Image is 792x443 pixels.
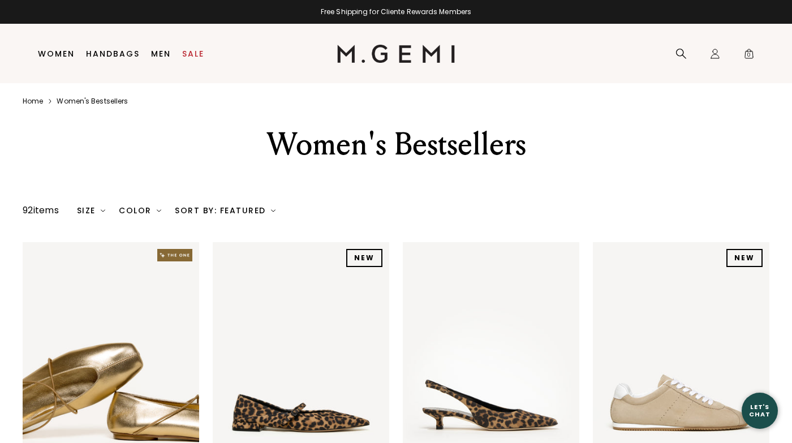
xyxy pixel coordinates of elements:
[77,206,106,215] div: Size
[101,208,105,213] img: chevron-down.svg
[119,206,161,215] div: Color
[86,49,140,58] a: Handbags
[57,97,128,106] a: Women's bestsellers
[186,124,606,165] div: Women's Bestsellers
[742,403,778,418] div: Let's Chat
[23,204,59,217] div: 92 items
[175,206,276,215] div: Sort By: Featured
[23,97,43,106] a: Home
[182,49,204,58] a: Sale
[157,208,161,213] img: chevron-down.svg
[151,49,171,58] a: Men
[346,249,382,267] div: NEW
[271,208,276,213] img: chevron-down.svg
[743,50,755,62] span: 0
[38,49,75,58] a: Women
[726,249,763,267] div: NEW
[337,45,455,63] img: M.Gemi
[157,249,192,261] img: The One tag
